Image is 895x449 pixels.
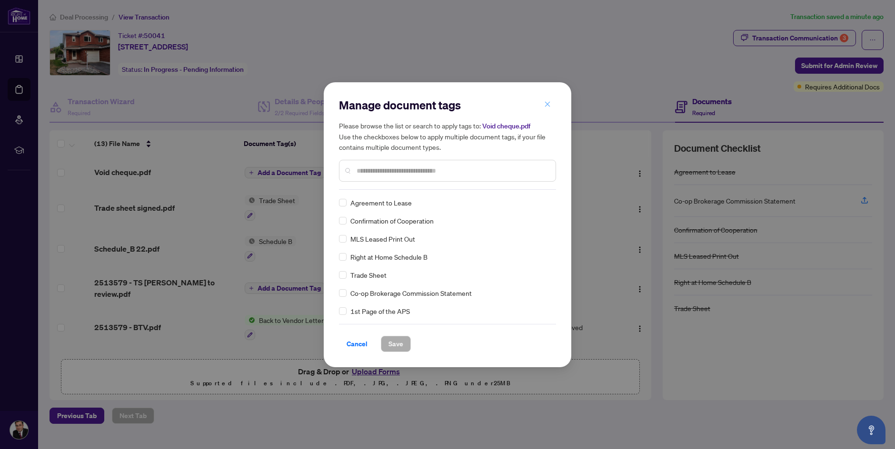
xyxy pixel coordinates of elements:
[339,120,556,152] h5: Please browse the list or search to apply tags to: Use the checkboxes below to apply multiple doc...
[347,336,368,351] span: Cancel
[544,101,551,107] span: close
[339,98,556,113] h2: Manage document tags
[350,288,472,298] span: Co-op Brokerage Commission Statement
[381,336,411,352] button: Save
[857,416,885,444] button: Open asap
[350,197,412,208] span: Agreement to Lease
[350,270,387,280] span: Trade Sheet
[350,252,428,262] span: Right at Home Schedule B
[350,234,415,244] span: MLS Leased Print Out
[350,306,410,316] span: 1st Page of the APS
[350,215,434,226] span: Confirmation of Cooperation
[339,336,375,352] button: Cancel
[482,122,530,130] span: Void cheque.pdf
